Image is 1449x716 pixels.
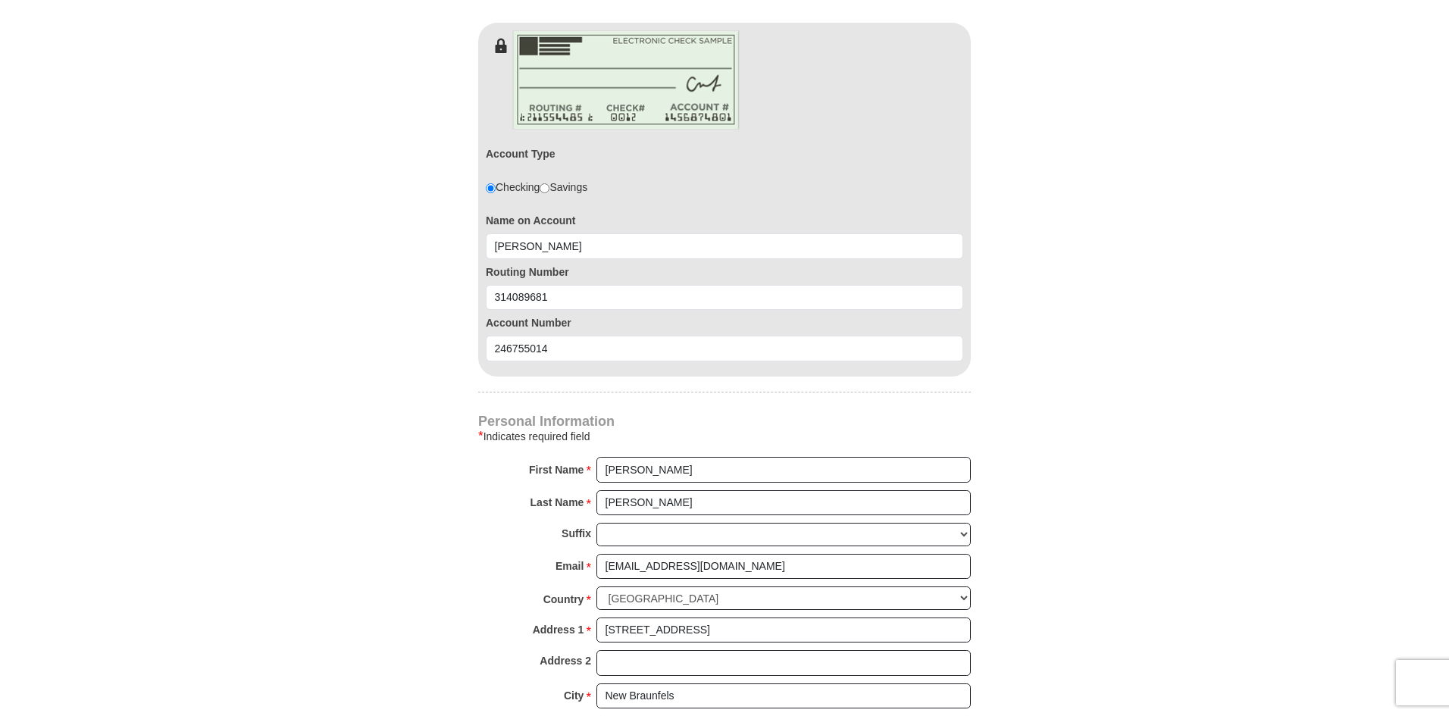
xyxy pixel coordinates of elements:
strong: Address 1 [533,619,584,640]
div: Checking Savings [486,180,587,195]
h4: Personal Information [478,415,971,427]
strong: Country [543,589,584,610]
label: Name on Account [486,213,963,228]
strong: Email [556,555,584,577]
label: Account Number [486,315,963,330]
strong: First Name [529,459,584,480]
strong: Last Name [530,492,584,513]
img: check-en.png [512,30,740,130]
div: Indicates required field [478,427,971,446]
label: Routing Number [486,264,963,280]
strong: Suffix [562,523,591,544]
strong: City [564,685,584,706]
label: Account Type [486,146,556,161]
strong: Address 2 [540,650,591,671]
